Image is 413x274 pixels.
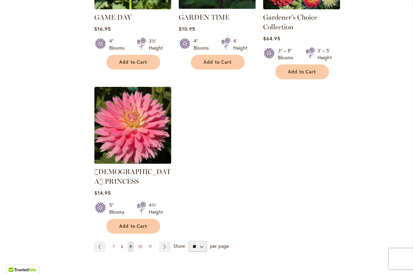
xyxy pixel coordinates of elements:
[275,64,329,79] button: Add to Cart
[111,242,116,252] a: 7
[179,4,256,11] a: GARDEN TIME
[119,223,147,229] span: Add to Cart
[138,244,142,249] span: 10
[109,38,128,51] div: 4" Blooms
[263,35,280,42] span: $64.95
[136,242,144,252] a: 10
[148,244,152,249] span: 11
[233,38,247,51] div: 4' Height
[288,69,316,75] span: Add to Cart
[121,244,123,249] span: 8
[149,202,163,215] div: 4½' Height
[94,168,171,185] a: [DEMOGRAPHIC_DATA] PRINCESS
[94,87,171,164] img: GAY PRINCESS
[204,59,232,65] span: Add to Cart
[179,26,195,32] span: $10.95
[106,55,160,70] button: Add to Cart
[119,59,147,65] span: Add to Cart
[263,4,340,11] a: Gardener's Choice Collection
[130,244,132,249] span: 9
[106,219,160,234] button: Add to Cart
[318,47,332,61] div: 3' – 5' Height
[94,4,171,11] a: GAME DAY
[5,250,24,269] iframe: Launch Accessibility Center
[179,13,229,21] a: GARDEN TIME
[147,242,154,252] a: 11
[94,26,111,32] span: $16.95
[263,13,317,31] a: Gardener's Choice Collection
[94,159,171,165] a: GAY PRINCESS
[191,55,245,70] button: Add to Cart
[278,47,297,61] div: 3" – 8" Blooms
[94,13,132,21] a: GAME DAY
[210,243,229,249] span: per page
[113,244,115,249] span: 7
[173,243,185,249] span: Show
[119,242,125,252] a: 8
[94,190,111,196] span: $14.95
[194,38,213,51] div: 4" Blooms
[109,202,128,215] div: 5" Blooms
[149,38,163,51] div: 3½' Height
